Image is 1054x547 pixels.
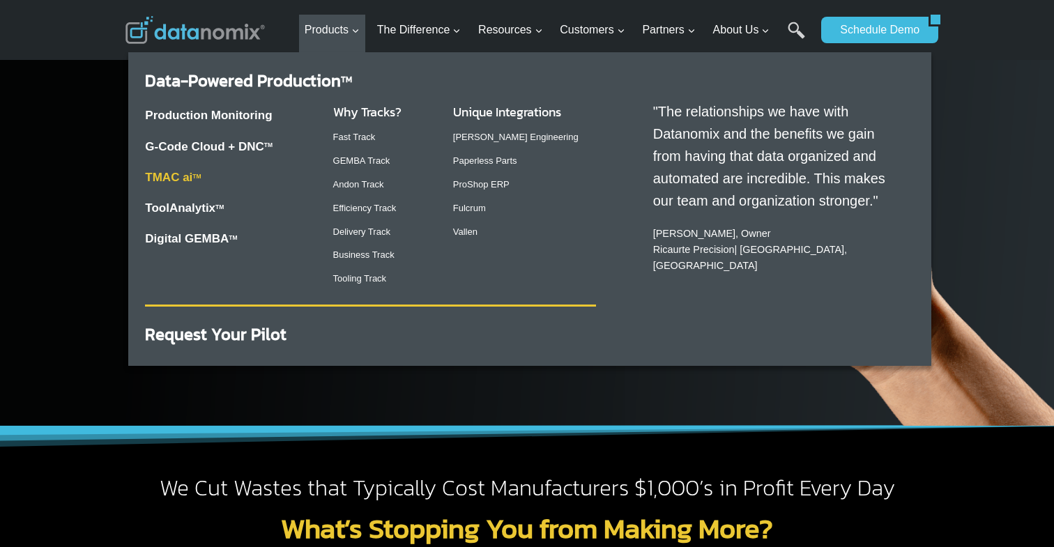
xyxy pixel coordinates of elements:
a: G-Code Cloud + DNCTM [145,140,273,153]
sup: TM [192,173,201,180]
p: "The relationships we have with Datanomix and the benefits we gain from having that data organize... [653,100,901,212]
span: Last Name [314,1,358,13]
h2: What’s Stopping You from Making More? [125,514,929,542]
sup: TM [229,234,237,241]
h3: Unique Integrations [453,102,596,121]
a: Ricaurte Precision [653,244,735,255]
span: State/Region [314,172,367,185]
img: Datanomix [125,16,265,44]
a: Andon Track [333,179,384,190]
a: Request Your Pilot [145,322,287,346]
a: Delivery Track [333,226,390,237]
h2: We Cut Wastes that Typically Cost Manufacturers $1,000’s in Profit Every Day [125,474,929,503]
a: Efficiency Track [333,203,397,213]
span: About Us [713,21,770,39]
nav: Primary Navigation [299,8,815,53]
sup: TM [341,73,352,86]
a: GEMBA Track [333,155,390,166]
span: Partners [642,21,695,39]
a: Business Track [333,249,395,260]
span: Phone number [314,58,376,70]
a: Tooling Track [333,273,387,284]
a: ToolAnalytix [145,201,215,215]
a: Why Tracks? [333,102,402,121]
p: [PERSON_NAME], Owner | [GEOGRAPHIC_DATA], [GEOGRAPHIC_DATA] [653,226,901,274]
a: [PERSON_NAME] Engineering [453,132,579,142]
span: Customers [560,21,625,39]
a: Vallen [453,226,478,237]
a: Production Monitoring [145,109,272,122]
a: ProShop ERP [453,179,510,190]
a: Fulcrum [453,203,486,213]
a: TMAC aiTM [145,171,201,184]
a: Data-Powered ProductionTM [145,68,352,93]
a: Search [788,22,805,53]
a: TM [215,203,224,210]
a: Digital GEMBATM [145,232,237,245]
span: Products [305,21,360,39]
sup: TM [264,141,273,148]
span: The Difference [377,21,461,39]
a: Fast Track [333,132,376,142]
a: Terms [156,311,177,321]
a: Schedule Demo [821,17,929,43]
a: Paperless Parts [453,155,517,166]
a: Privacy Policy [190,311,235,321]
span: Resources [478,21,542,39]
